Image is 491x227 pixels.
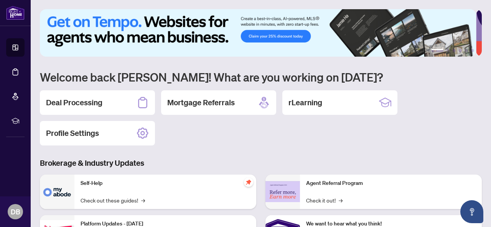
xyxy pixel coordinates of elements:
[141,196,145,204] span: →
[6,6,25,20] img: logo
[459,49,462,52] button: 4
[265,181,300,202] img: Agent Referral Program
[46,128,99,139] h2: Profile Settings
[306,196,343,204] a: Check it out!→
[471,49,474,52] button: 6
[167,97,235,108] h2: Mortgage Referrals
[306,179,476,188] p: Agent Referral Program
[244,178,253,187] span: pushpin
[40,70,482,84] h1: Welcome back [PERSON_NAME]! What are you working on [DATE]?
[11,206,20,217] span: DB
[40,9,476,57] img: Slide 0
[453,49,456,52] button: 3
[460,200,483,223] button: Open asap
[447,49,450,52] button: 2
[339,196,343,204] span: →
[81,196,145,204] a: Check out these guides!→
[288,97,322,108] h2: rLearning
[40,175,74,209] img: Self-Help
[81,179,250,188] p: Self-Help
[40,158,482,168] h3: Brokerage & Industry Updates
[431,49,443,52] button: 1
[46,97,102,108] h2: Deal Processing
[465,49,468,52] button: 5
